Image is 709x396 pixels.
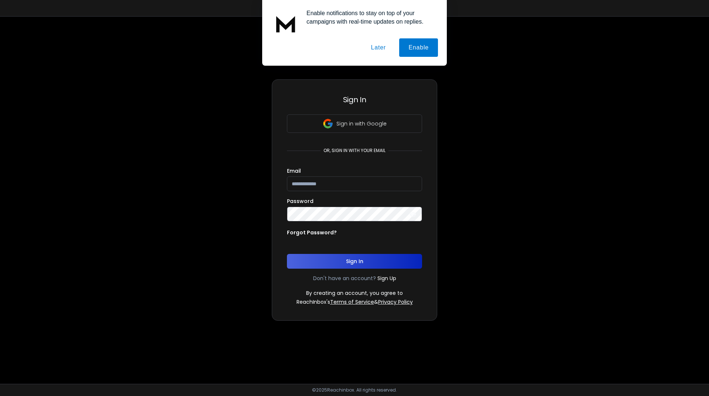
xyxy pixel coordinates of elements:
[377,275,396,282] a: Sign Up
[399,38,438,57] button: Enable
[287,229,337,236] p: Forgot Password?
[306,289,403,297] p: By creating an account, you agree to
[378,298,413,306] a: Privacy Policy
[336,120,387,127] p: Sign in with Google
[287,114,422,133] button: Sign in with Google
[312,387,397,393] p: © 2025 Reachinbox. All rights reserved.
[330,298,374,306] a: Terms of Service
[321,148,388,154] p: or, sign in with your email
[287,199,314,204] label: Password
[313,275,376,282] p: Don't have an account?
[287,168,301,173] label: Email
[362,38,395,57] button: Later
[297,298,413,306] p: ReachInbox's &
[271,9,301,38] img: notification icon
[287,94,422,105] h3: Sign In
[287,254,422,269] button: Sign In
[301,9,438,26] div: Enable notifications to stay on top of your campaigns with real-time updates on replies.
